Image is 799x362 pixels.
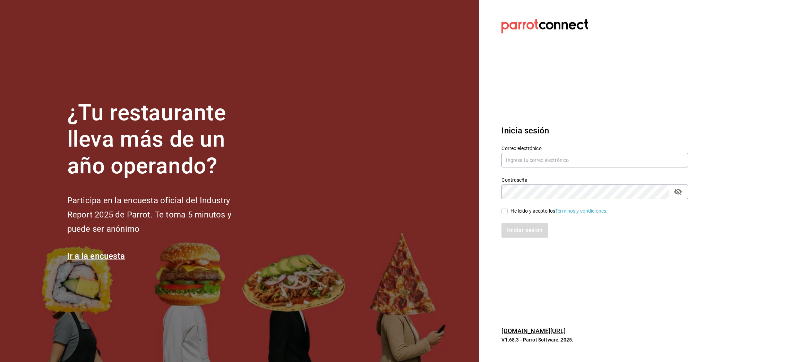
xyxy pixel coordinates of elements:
h1: ¿Tu restaurante lleva más de un año operando? [67,100,255,180]
div: He leído y acepto los [510,207,608,215]
input: Ingresa tu correo electrónico [501,153,688,167]
a: [DOMAIN_NAME][URL] [501,327,565,335]
label: Contraseña [501,177,688,182]
h2: Participa en la encuesta oficial del Industry Report 2025 de Parrot. Te toma 5 minutos y puede se... [67,194,255,236]
a: Términos y condiciones. [555,208,608,214]
label: Correo electrónico [501,146,688,150]
h3: Inicia sesión [501,124,688,137]
a: Ir a la encuesta [67,251,125,261]
p: V1.68.3 - Parrot Software, 2025. [501,336,688,343]
button: passwordField [672,186,684,198]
